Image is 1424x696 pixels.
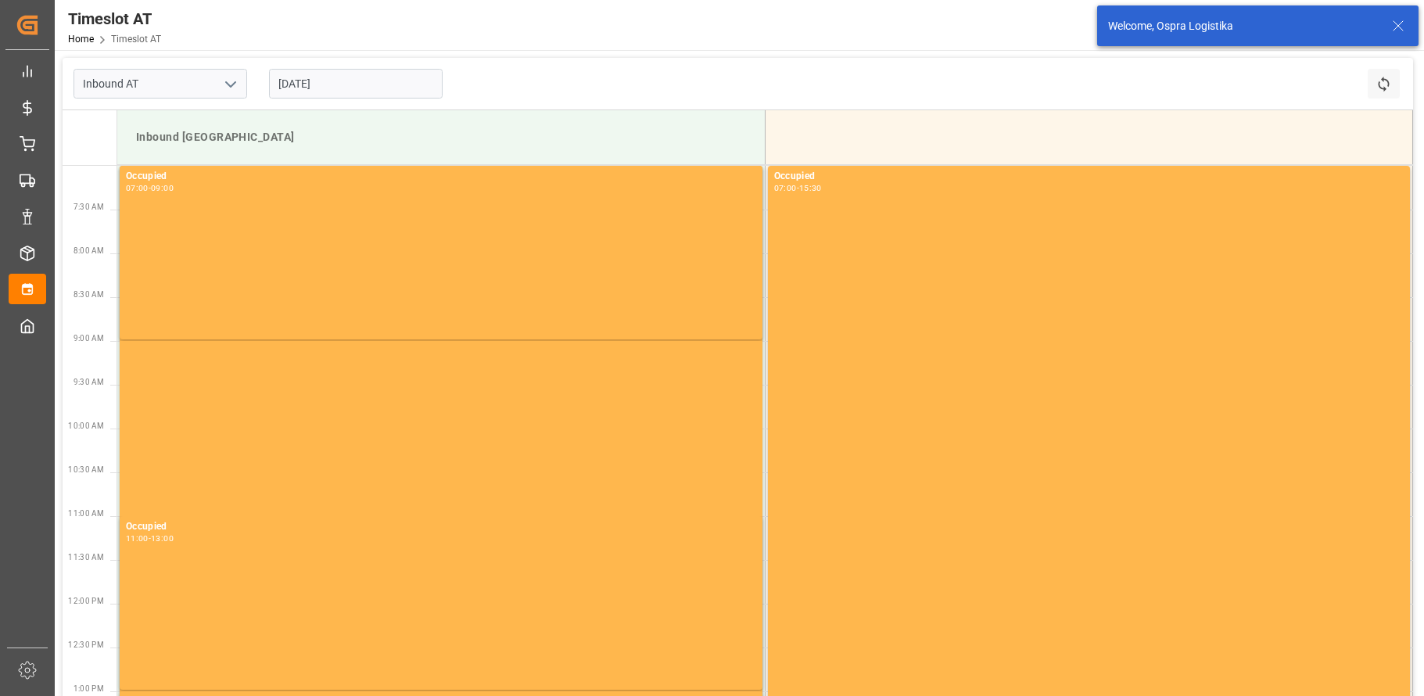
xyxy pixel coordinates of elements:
[126,519,756,535] div: Occupied
[74,203,104,211] span: 7:30 AM
[149,535,151,542] div: -
[68,422,104,430] span: 10:00 AM
[74,378,104,386] span: 9:30 AM
[74,246,104,255] span: 8:00 AM
[269,69,443,99] input: DD-MM-YYYY
[774,185,797,192] div: 07:00
[130,123,752,152] div: Inbound [GEOGRAPHIC_DATA]
[151,185,174,192] div: 09:00
[74,334,104,343] span: 9:00 AM
[68,553,104,561] span: 11:30 AM
[68,34,94,45] a: Home
[68,509,104,518] span: 11:00 AM
[126,169,756,185] div: Occupied
[74,290,104,299] span: 8:30 AM
[797,185,799,192] div: -
[774,169,1404,185] div: Occupied
[799,185,822,192] div: 15:30
[68,465,104,474] span: 10:30 AM
[74,684,104,693] span: 1:00 PM
[68,640,104,649] span: 12:30 PM
[126,185,149,192] div: 07:00
[126,535,149,542] div: 11:00
[68,7,161,30] div: Timeslot AT
[151,535,174,542] div: 13:00
[1108,18,1377,34] div: Welcome, Ospra Logistika
[149,185,151,192] div: -
[74,69,247,99] input: Type to search/select
[68,597,104,605] span: 12:00 PM
[218,72,242,96] button: open menu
